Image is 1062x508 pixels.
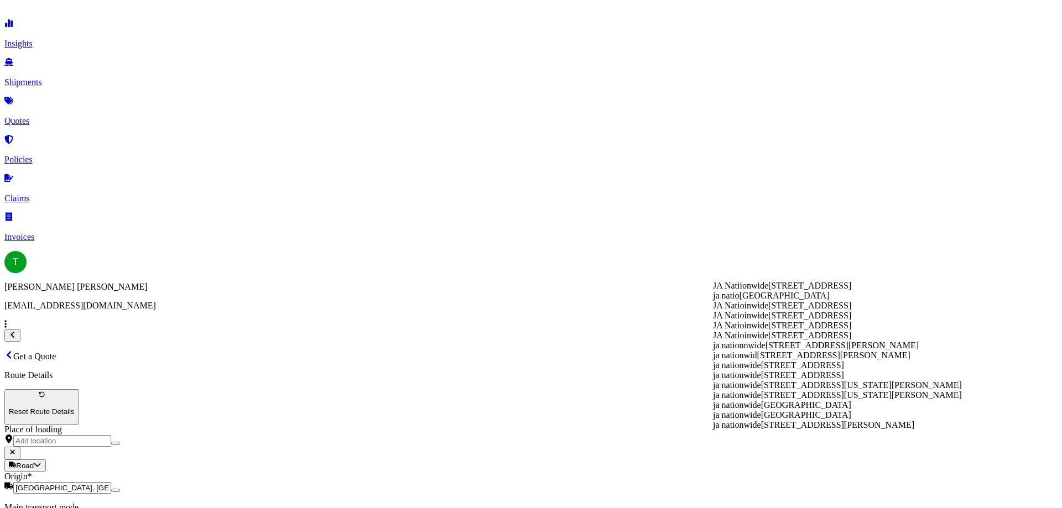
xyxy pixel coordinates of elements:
[13,256,19,268] span: T
[713,380,761,390] span: ja nationwide
[111,489,120,492] button: Show suggestions
[4,116,1058,126] p: Quotes
[713,301,768,310] span: JA Natioinwide
[13,482,111,494] input: Origin
[4,370,1058,380] p: Route Details
[761,420,914,430] span: [STREET_ADDRESS][PERSON_NAME]
[761,400,851,410] span: [GEOGRAPHIC_DATA]
[9,407,75,416] p: Reset Route Details
[4,155,1058,165] p: Policies
[713,390,761,400] span: ja nationwide
[761,390,962,400] span: [STREET_ADDRESS][US_STATE][PERSON_NAME]
[4,459,46,472] button: Select transport
[768,321,851,330] span: [STREET_ADDRESS]
[16,462,34,470] span: Road
[768,331,851,340] span: [STREET_ADDRESS]
[713,370,761,380] span: ja nationwide
[713,341,766,350] span: ja nationnwide
[713,311,768,320] span: JA Natioinwide
[713,331,768,340] span: JA Natioinwide
[713,281,768,290] span: JA Natiionwide
[713,281,962,430] div: Suggestions
[4,350,1058,362] p: Get a Quote
[768,301,851,310] span: [STREET_ADDRESS]
[4,282,1058,292] p: [PERSON_NAME] [PERSON_NAME]
[713,350,757,360] span: ja nationwid
[4,232,1058,242] p: Invoices
[761,370,844,380] span: [STREET_ADDRESS]
[713,400,761,410] span: ja nationwide
[740,291,830,300] span: [GEOGRAPHIC_DATA]
[757,350,910,360] span: [STREET_ADDRESS][PERSON_NAME]
[4,39,1058,49] p: Insights
[768,311,851,320] span: [STREET_ADDRESS]
[4,77,1058,87] p: Shipments
[761,360,844,370] span: [STREET_ADDRESS]
[761,410,851,420] span: [GEOGRAPHIC_DATA]
[4,193,1058,203] p: Claims
[713,420,761,430] span: ja nationwide
[768,281,851,290] span: [STREET_ADDRESS]
[713,360,761,370] span: ja nationwide
[766,341,919,350] span: [STREET_ADDRESS][PERSON_NAME]
[713,410,761,420] span: ja nationwide
[4,472,1058,481] div: Origin
[4,301,1058,311] p: [EMAIL_ADDRESS][DOMAIN_NAME]
[13,435,111,447] input: Place of loading
[713,291,740,300] span: ja natio
[761,380,962,390] span: [STREET_ADDRESS][US_STATE][PERSON_NAME]
[4,425,1058,434] div: Place of loading
[111,442,120,445] button: Show suggestions
[713,321,768,330] span: JA Natioinwide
